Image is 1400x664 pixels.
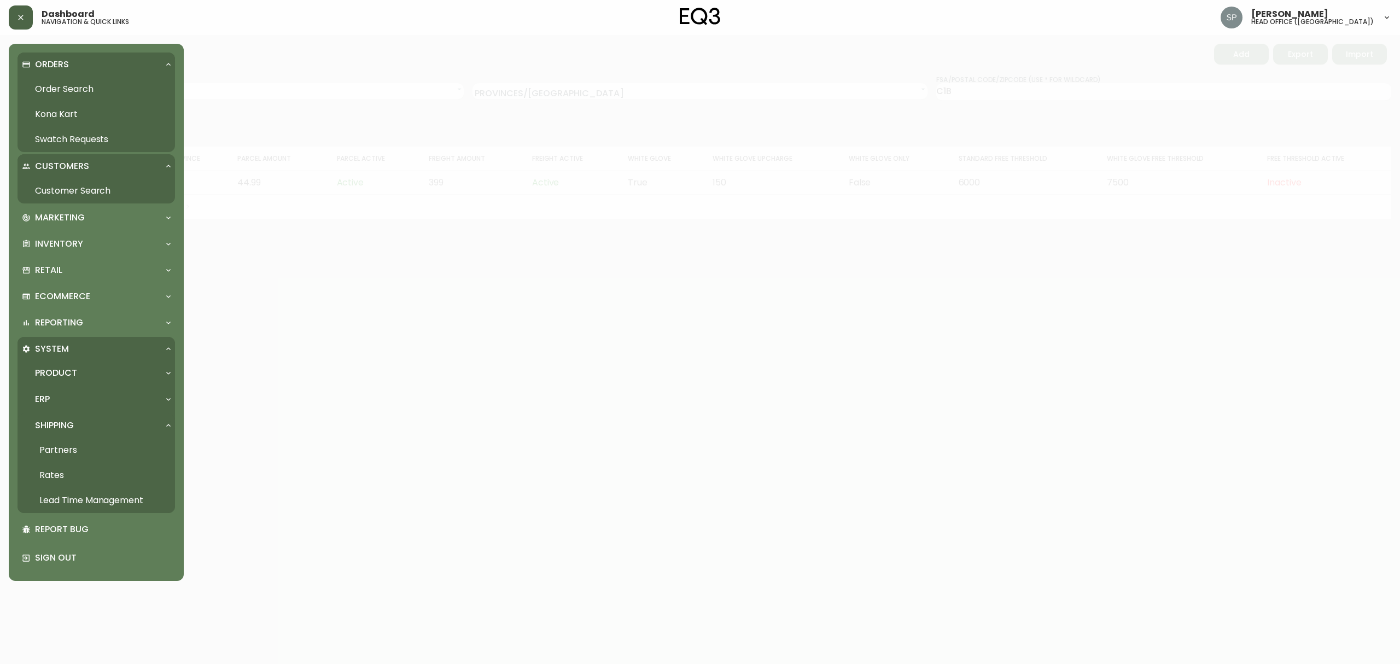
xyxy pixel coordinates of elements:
[17,53,175,77] div: Orders
[17,258,175,282] div: Retail
[680,8,720,25] img: logo
[17,463,175,488] a: Rates
[1221,7,1242,28] img: 0cb179e7bf3690758a1aaa5f0aafa0b4
[17,488,175,513] a: Lead Time Management
[17,127,175,152] a: Swatch Requests
[17,311,175,335] div: Reporting
[17,206,175,230] div: Marketing
[35,420,74,432] p: Shipping
[35,264,62,276] p: Retail
[17,77,175,102] a: Order Search
[42,10,95,19] span: Dashboard
[17,154,175,178] div: Customers
[42,19,129,25] h5: navigation & quick links
[35,290,90,302] p: Ecommerce
[1251,10,1328,19] span: [PERSON_NAME]
[35,393,50,405] p: ERP
[17,232,175,256] div: Inventory
[17,337,175,361] div: System
[17,361,175,385] div: Product
[35,343,69,355] p: System
[17,515,175,544] div: Report Bug
[17,284,175,308] div: Ecommerce
[35,552,171,564] p: Sign Out
[17,544,175,572] div: Sign Out
[17,178,175,203] a: Customer Search
[35,160,89,172] p: Customers
[35,212,85,224] p: Marketing
[17,438,175,463] a: Partners
[35,317,83,329] p: Reporting
[17,413,175,438] div: Shipping
[35,523,171,535] p: Report Bug
[1251,19,1374,25] h5: head office ([GEOGRAPHIC_DATA])
[17,387,175,411] div: ERP
[35,238,83,250] p: Inventory
[35,367,77,379] p: Product
[17,102,175,127] a: Kona Kart
[35,59,69,71] p: Orders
